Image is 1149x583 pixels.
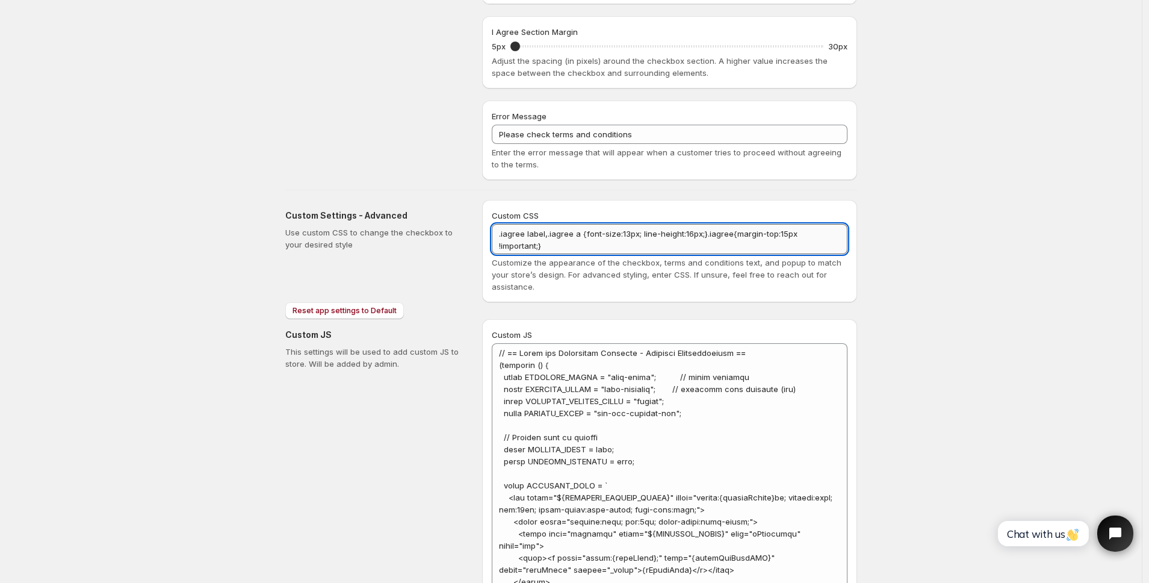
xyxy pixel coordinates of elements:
span: Reset app settings to Default [293,306,397,316]
p: 30px [828,40,847,52]
span: Custom JS [492,330,532,340]
p: 5px [492,40,506,52]
h2: Custom Settings - Advanced [285,210,463,222]
textarea: .iagree label,.iagree a {font-size:13px; line-height:16px;}.iagree{margin-top:15px !important;} [492,224,847,254]
span: Custom CSS [492,211,539,220]
iframe: Tidio Chat [985,505,1144,562]
span: I Agree Section Margin [492,27,578,37]
button: Reset app settings to Default [285,302,404,319]
span: Enter the error message that will appear when a customer tries to proceed without agreeing to the... [492,148,841,169]
h2: Custom JS [285,329,463,341]
span: Customize the appearance of the checkbox, terms and conditions text, and popup to match your stor... [492,258,841,291]
span: Error Message [492,111,547,121]
span: Adjust the spacing (in pixels) around the checkbox section. A higher value increases the space be... [492,56,828,78]
p: This settings will be used to add custom JS to store. Will be added by admin. [285,346,463,370]
p: Use custom CSS to change the checkbox to your desired style [285,226,463,251]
